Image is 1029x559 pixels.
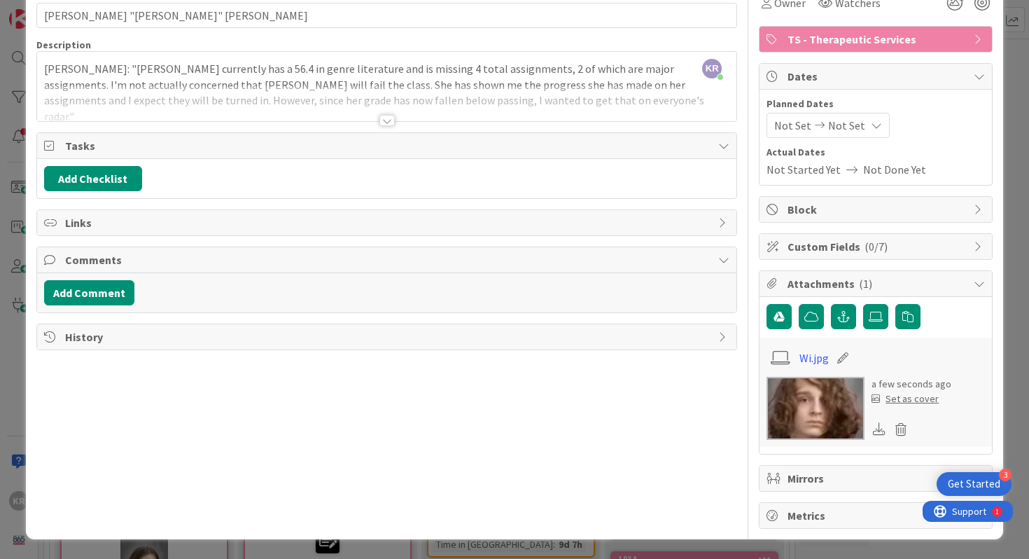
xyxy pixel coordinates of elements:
button: Add Comment [44,280,134,305]
div: 1 [73,6,76,17]
span: KR [702,59,722,78]
div: Open Get Started checklist, remaining modules: 3 [937,472,1011,496]
div: a few seconds ago [871,377,951,392]
span: Description [36,39,91,51]
input: type card name here... [36,3,738,28]
span: Attachments [787,275,967,292]
span: Tasks [65,137,712,154]
span: ( 1 ) [859,277,872,291]
span: History [65,329,712,345]
div: Download [871,420,887,439]
span: ( 0/7 ) [864,240,888,254]
span: Actual Dates [766,145,985,160]
span: Mirrors [787,470,967,487]
span: Block [787,201,967,218]
div: Get Started [948,477,1000,491]
span: TS - Therapeutic Services [787,31,967,48]
span: Comments [65,251,712,268]
a: Wi.jpg [799,350,829,366]
span: Links [65,214,712,231]
span: Planned Dates [766,97,985,111]
p: [PERSON_NAME]: "[PERSON_NAME] currently has a 56.4 in genre literature and is missing 4 total ass... [44,61,730,125]
button: Add Checklist [44,166,142,191]
span: Not Set [774,117,811,134]
span: Support [29,2,64,19]
div: 3 [999,469,1011,481]
div: Set as cover [871,392,939,406]
span: Not Done Yet [863,161,926,178]
span: Dates [787,68,967,85]
span: Not Set [828,117,865,134]
span: Metrics [787,507,967,524]
span: Custom Fields [787,238,967,255]
span: Not Started Yet [766,161,841,178]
